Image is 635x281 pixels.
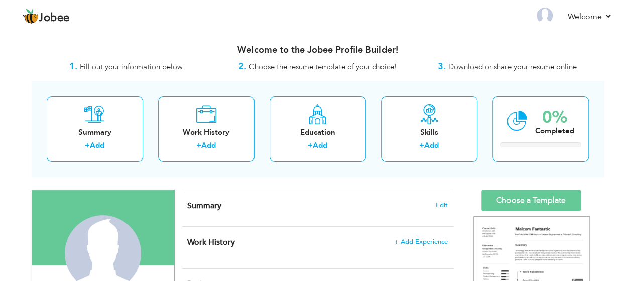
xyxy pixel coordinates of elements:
[23,9,70,25] a: Jobee
[187,201,447,211] h4: Adding a summary is a quick and easy way to highlight your experience and interests.
[419,140,424,151] label: +
[535,126,574,136] div: Completed
[313,140,327,150] a: Add
[249,62,397,72] span: Choose the resume template of your choice!
[90,140,104,150] a: Add
[55,127,135,138] div: Summary
[448,62,579,72] span: Download or share your resume online.
[568,11,612,23] a: Welcome
[394,238,448,245] span: + Add Experience
[166,127,246,138] div: Work History
[535,109,574,126] div: 0%
[85,140,90,151] label: +
[424,140,439,150] a: Add
[537,8,553,24] img: Profile Img
[187,237,447,247] h4: This helps to show the companies you have worked for.
[69,60,77,73] strong: 1.
[80,62,184,72] span: Fill out your information below.
[196,140,201,151] label: +
[238,60,246,73] strong: 2.
[436,202,448,209] span: Edit
[23,9,39,25] img: jobee.io
[481,190,581,211] a: Choose a Template
[187,237,235,248] span: Work History
[32,45,604,55] h3: Welcome to the Jobee Profile Builder!
[278,127,358,138] div: Education
[389,127,469,138] div: Skills
[308,140,313,151] label: +
[201,140,216,150] a: Add
[187,200,221,211] span: Summary
[438,60,446,73] strong: 3.
[39,13,70,24] span: Jobee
